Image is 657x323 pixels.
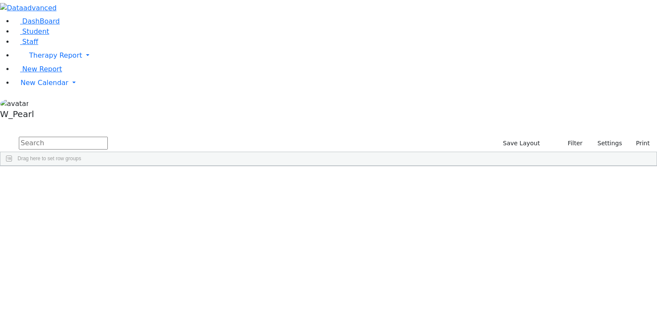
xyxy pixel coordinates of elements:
a: Staff [14,38,38,46]
button: Print [626,137,654,150]
button: Filter [556,137,586,150]
span: Drag here to set row groups [18,156,81,161]
a: Student [14,27,49,35]
span: Student [22,27,49,35]
span: New Report [22,65,62,73]
button: Save Layout [499,137,544,150]
button: Settings [586,137,626,150]
a: New Report [14,65,62,73]
span: New Calendar [21,79,68,87]
span: Therapy Report [29,51,82,59]
span: Staff [22,38,38,46]
span: DashBoard [22,17,60,25]
input: Search [19,137,108,150]
a: DashBoard [14,17,60,25]
a: Therapy Report [14,47,657,64]
a: New Calendar [14,74,657,91]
